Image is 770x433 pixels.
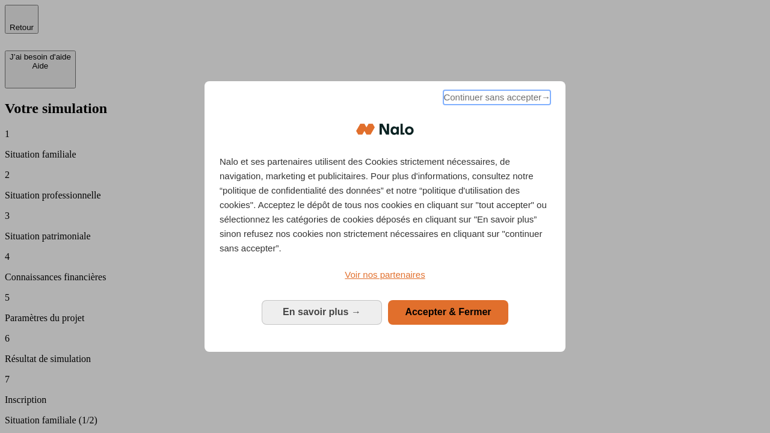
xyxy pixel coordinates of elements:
a: Voir nos partenaires [220,268,550,282]
p: Nalo et ses partenaires utilisent des Cookies strictement nécessaires, de navigation, marketing e... [220,155,550,256]
span: Continuer sans accepter→ [443,90,550,105]
button: En savoir plus: Configurer vos consentements [262,300,382,324]
div: Bienvenue chez Nalo Gestion du consentement [205,81,565,351]
span: Voir nos partenaires [345,269,425,280]
img: Logo [356,111,414,147]
span: Accepter & Fermer [405,307,491,317]
button: Accepter & Fermer: Accepter notre traitement des données et fermer [388,300,508,324]
span: En savoir plus → [283,307,361,317]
